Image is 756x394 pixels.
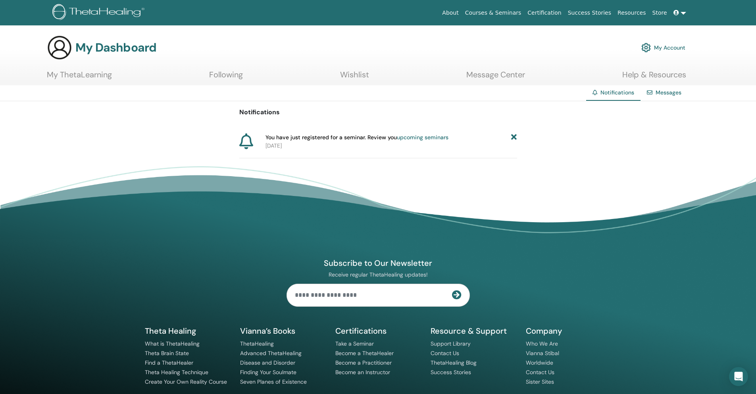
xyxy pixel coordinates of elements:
a: Support Library [431,340,471,347]
a: Following [209,70,243,85]
a: Worldwide [526,359,553,366]
h5: Certifications [335,326,421,336]
h3: My Dashboard [75,40,156,55]
a: upcoming seminars [397,134,448,141]
a: Store [649,6,670,20]
a: Help & Resources [622,70,686,85]
a: Become an Instructor [335,369,390,376]
img: logo.png [52,4,147,22]
a: Advanced ThetaHealing [240,350,302,357]
a: Resources [614,6,649,20]
a: Take a Seminar [335,340,374,347]
a: Create Your Own Reality Course [145,378,227,385]
a: ThetaHealing Blog [431,359,477,366]
a: Success Stories [431,369,471,376]
a: Courses & Seminars [462,6,525,20]
a: Become a ThetaHealer [335,350,394,357]
a: Seven Planes of Existence [240,378,307,385]
h5: Resource & Support [431,326,516,336]
h5: Vianna’s Books [240,326,326,336]
a: Find a ThetaHealer [145,359,193,366]
a: Contact Us [431,350,459,357]
p: Notifications [239,108,517,117]
a: Contact Us [526,369,554,376]
a: Finding Your Soulmate [240,369,296,376]
a: Sister Sites [526,378,554,385]
a: Success Stories [565,6,614,20]
h5: Company [526,326,612,336]
img: cog.svg [641,41,651,54]
span: Notifications [600,89,634,96]
h4: Subscribe to Our Newsletter [287,258,470,268]
a: Theta Healing Technique [145,369,208,376]
div: Open Intercom Messenger [729,367,748,386]
p: Receive regular ThetaHealing updates! [287,271,470,278]
span: You have just registered for a seminar. Review you [265,133,448,142]
a: Messages [656,89,681,96]
img: generic-user-icon.jpg [47,35,72,60]
h5: Theta Healing [145,326,231,336]
a: Wishlist [340,70,369,85]
a: Theta Brain State [145,350,189,357]
a: About [439,6,462,20]
a: ThetaHealing [240,340,274,347]
a: My ThetaLearning [47,70,112,85]
a: Vianna Stibal [526,350,559,357]
a: My Account [641,39,685,56]
a: Who We Are [526,340,558,347]
a: What is ThetaHealing [145,340,200,347]
a: Disease and Disorder [240,359,295,366]
a: Message Center [466,70,525,85]
a: Certification [524,6,564,20]
a: Become a Practitioner [335,359,392,366]
p: [DATE] [265,142,517,150]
